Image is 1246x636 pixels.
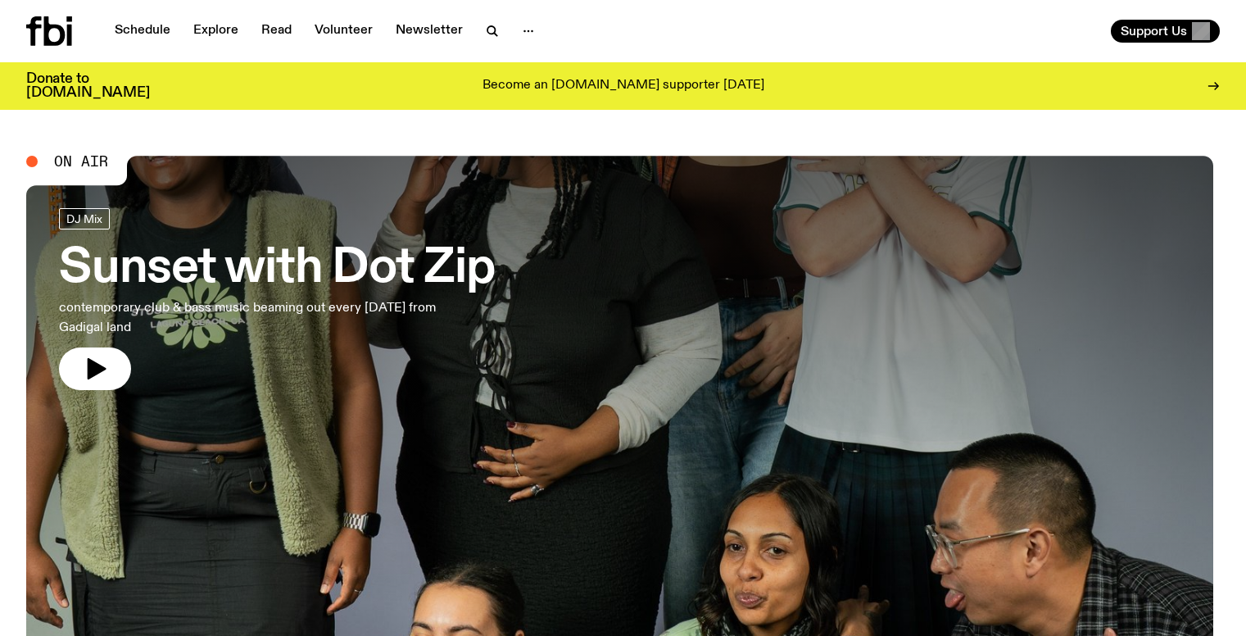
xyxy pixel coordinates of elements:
a: DJ Mix [59,208,110,229]
span: DJ Mix [66,212,102,225]
span: Support Us [1121,24,1187,39]
a: Volunteer [305,20,383,43]
a: Explore [184,20,248,43]
a: Schedule [105,20,180,43]
p: contemporary club & bass music beaming out every [DATE] from Gadigal land [59,298,478,338]
p: Become an [DOMAIN_NAME] supporter [DATE] [483,79,764,93]
a: Sunset with Dot Zipcontemporary club & bass music beaming out every [DATE] from Gadigal land [59,208,494,390]
h3: Sunset with Dot Zip [59,246,494,292]
h3: Donate to [DOMAIN_NAME] [26,72,150,100]
button: Support Us [1111,20,1220,43]
span: On Air [54,154,108,169]
a: Read [251,20,301,43]
a: Newsletter [386,20,473,43]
